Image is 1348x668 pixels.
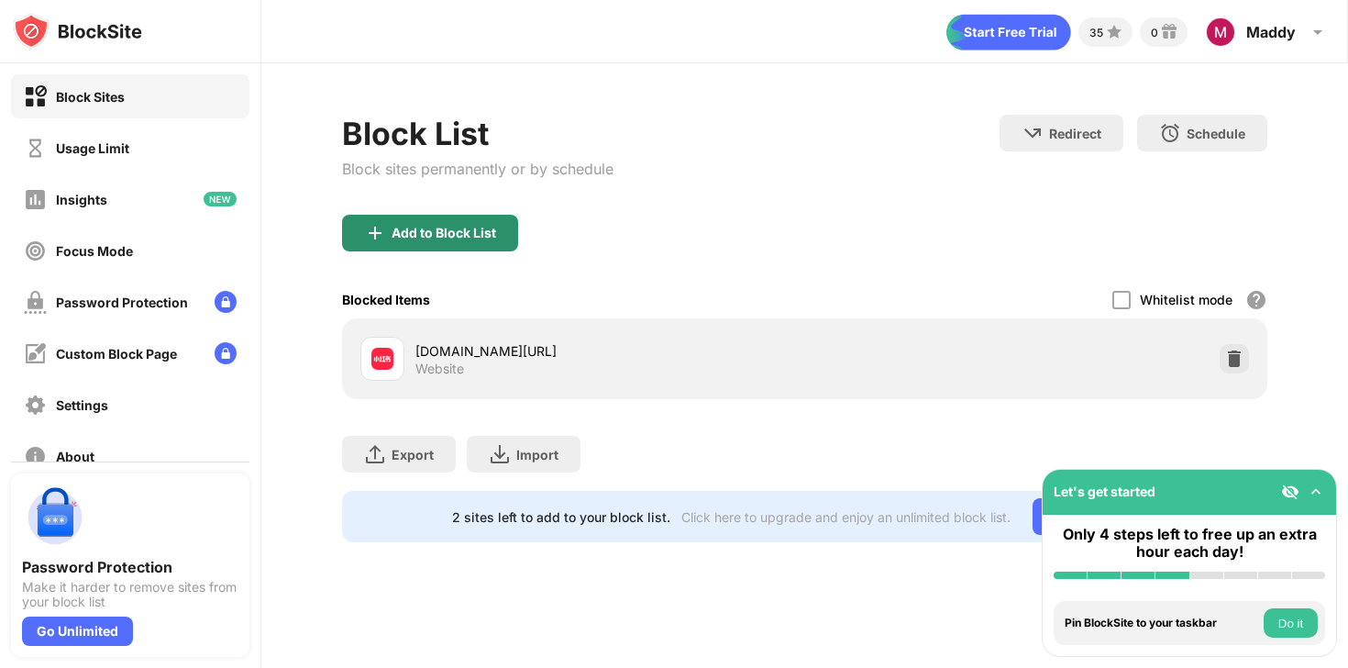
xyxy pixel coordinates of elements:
[415,341,804,361] div: [DOMAIN_NAME][URL]
[56,192,107,207] div: Insights
[1264,608,1318,638] button: Do it
[342,292,430,307] div: Blocked Items
[56,89,125,105] div: Block Sites
[56,346,177,362] div: Custom Block Page
[24,137,47,160] img: time-usage-off.svg
[392,447,434,462] div: Export
[56,140,129,156] div: Usage Limit
[452,509,670,525] div: 2 sites left to add to your block list.
[24,188,47,211] img: insights-off.svg
[1151,26,1158,39] div: 0
[1065,617,1259,629] div: Pin BlockSite to your taskbar
[392,226,496,240] div: Add to Block List
[56,397,108,413] div: Settings
[56,243,133,259] div: Focus Mode
[1187,126,1245,141] div: Schedule
[1054,484,1155,499] div: Let's get started
[24,342,47,365] img: customize-block-page-off.svg
[516,447,558,462] div: Import
[415,361,464,377] div: Website
[215,342,237,364] img: lock-menu.svg
[22,484,88,551] img: push-password-protection.svg
[1140,292,1232,307] div: Whitelist mode
[1103,21,1125,43] img: points-small.svg
[371,348,393,370] img: favicons
[24,85,47,108] img: block-on.svg
[215,291,237,313] img: lock-menu.svg
[24,394,47,417] img: settings-off.svg
[1158,21,1180,43] img: reward-small.svg
[22,558,238,576] div: Password Protection
[342,160,613,178] div: Block sites permanently or by schedule
[56,295,188,310] div: Password Protection
[24,445,47,468] img: about-off.svg
[1033,498,1158,535] div: Go Unlimited
[204,192,237,206] img: new-icon.svg
[24,291,47,314] img: password-protection-off.svg
[24,239,47,262] img: focus-off.svg
[946,14,1071,50] div: animation
[342,115,613,152] div: Block List
[56,449,94,464] div: About
[1206,17,1235,47] img: ACg8ocJzgVxR8P6kWvgTby4WWCMs7bAVr-XWnsUuWfDTfOQAt_ckCg=s96-c
[1246,23,1296,41] div: Maddy
[681,509,1011,525] div: Click here to upgrade and enjoy an unlimited block list.
[1281,483,1299,501] img: eye-not-visible.svg
[22,580,238,609] div: Make it harder to remove sites from your block list
[13,13,142,50] img: logo-blocksite.svg
[1049,126,1101,141] div: Redirect
[1089,26,1103,39] div: 35
[1054,526,1325,561] div: Only 4 steps left to free up an extra hour each day!
[1307,483,1325,501] img: omni-setup-toggle.svg
[22,617,133,646] div: Go Unlimited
